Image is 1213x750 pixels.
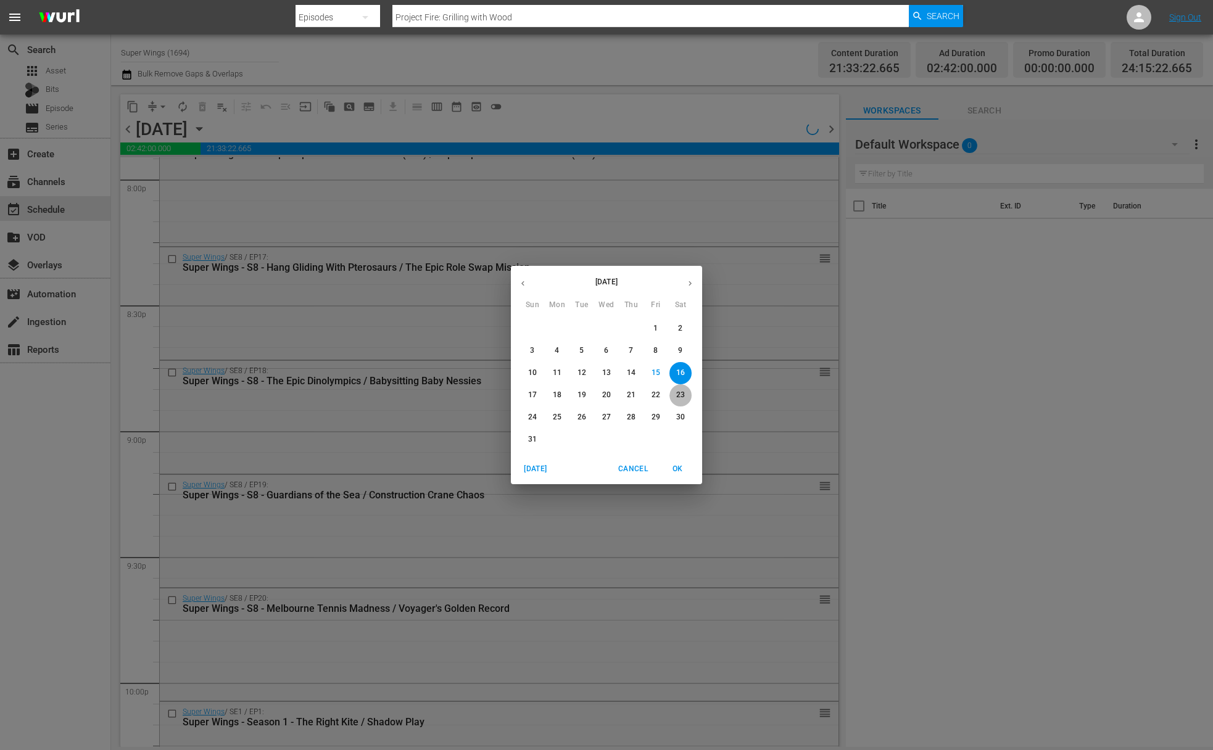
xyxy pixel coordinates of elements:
p: 3 [530,345,534,356]
button: Cancel [613,459,653,479]
img: ans4CAIJ8jUAAAAAAAAAAAAAAAAAAAAAAAAgQb4GAAAAAAAAAAAAAAAAAAAAAAAAJMjXAAAAAAAAAAAAAAAAAAAAAAAAgAT5G... [30,3,89,32]
p: 30 [676,412,685,422]
button: 31 [521,429,544,451]
p: 16 [676,368,685,378]
p: 7 [629,345,633,356]
span: Tue [571,299,593,311]
button: 30 [669,406,692,429]
p: 10 [528,368,537,378]
p: 17 [528,390,537,400]
p: 22 [652,390,660,400]
p: 24 [528,412,537,422]
span: Sun [521,299,544,311]
p: 15 [652,368,660,378]
p: 20 [602,390,611,400]
button: 3 [521,340,544,362]
button: 12 [571,362,593,384]
button: OK [658,459,697,479]
button: 28 [620,406,642,429]
button: 24 [521,406,544,429]
button: 2 [669,318,692,340]
p: 5 [579,345,584,356]
span: Wed [595,299,618,311]
button: 1 [645,318,667,340]
span: Fri [645,299,667,311]
p: 6 [604,345,608,356]
p: 2 [678,323,682,334]
button: 25 [546,406,568,429]
button: 21 [620,384,642,406]
p: 29 [652,412,660,422]
p: 1 [653,323,658,334]
p: 19 [578,390,586,400]
p: 14 [627,368,635,378]
button: 7 [620,340,642,362]
p: 9 [678,345,682,356]
p: 13 [602,368,611,378]
p: 25 [553,412,561,422]
button: 23 [669,384,692,406]
a: Sign Out [1169,12,1201,22]
p: 11 [553,368,561,378]
span: Mon [546,299,568,311]
button: [DATE] [516,459,555,479]
button: 8 [645,340,667,362]
button: 22 [645,384,667,406]
span: Sat [669,299,692,311]
span: Cancel [618,463,648,476]
p: 27 [602,412,611,422]
span: Thu [620,299,642,311]
p: 28 [627,412,635,422]
button: 13 [595,362,618,384]
span: [DATE] [521,463,550,476]
p: 21 [627,390,635,400]
p: 31 [528,434,537,445]
p: 12 [578,368,586,378]
button: 14 [620,362,642,384]
span: menu [7,10,22,25]
p: [DATE] [535,276,678,287]
p: 26 [578,412,586,422]
button: 10 [521,362,544,384]
p: 8 [653,345,658,356]
button: 26 [571,406,593,429]
span: OK [663,463,692,476]
span: Search [927,5,959,27]
button: 5 [571,340,593,362]
button: 18 [546,384,568,406]
button: 29 [645,406,667,429]
p: 4 [555,345,559,356]
button: 11 [546,362,568,384]
button: 27 [595,406,618,429]
button: 16 [669,362,692,384]
p: 23 [676,390,685,400]
button: 17 [521,384,544,406]
button: 6 [595,340,618,362]
button: 20 [595,384,618,406]
button: 9 [669,340,692,362]
button: 15 [645,362,667,384]
button: 19 [571,384,593,406]
p: 18 [553,390,561,400]
button: 4 [546,340,568,362]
